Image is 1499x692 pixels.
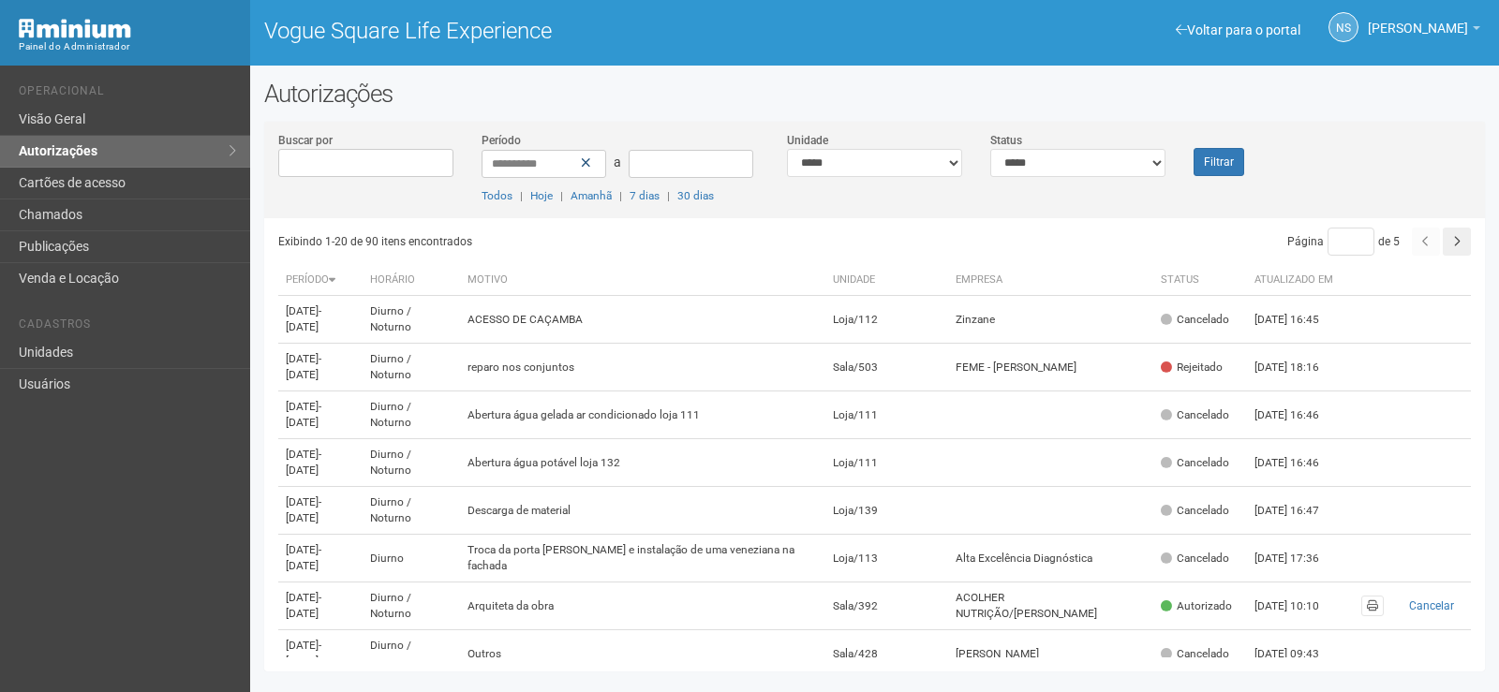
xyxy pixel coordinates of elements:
[825,582,949,630] td: Sala/392
[363,296,460,344] td: Diurno / Noturno
[1247,344,1350,391] td: [DATE] 18:16
[1161,312,1229,328] div: Cancelado
[286,400,321,429] span: - [DATE]
[825,535,949,582] td: Loja/113
[19,317,236,337] li: Cadastros
[948,535,1152,582] td: Alta Excelência Diagnóstica
[264,19,861,43] h1: Vogue Square Life Experience
[278,630,363,678] td: [DATE]
[630,189,660,202] a: 7 dias
[264,80,1485,108] h2: Autorizações
[363,439,460,487] td: Diurno / Noturno
[460,487,825,535] td: Descarga de material
[363,344,460,391] td: Diurno / Noturno
[286,495,321,524] span: - [DATE]
[825,296,949,344] td: Loja/112
[460,630,825,678] td: Outros
[1368,23,1480,38] a: [PERSON_NAME]
[460,344,825,391] td: reparo nos conjuntos
[286,591,321,620] span: - [DATE]
[286,448,321,477] span: - [DATE]
[948,582,1152,630] td: ACOLHER NUTRIÇÃO/[PERSON_NAME]
[1161,503,1229,519] div: Cancelado
[530,189,553,202] a: Hoje
[990,132,1022,149] label: Status
[278,265,363,296] th: Período
[1287,235,1400,248] span: Página de 5
[520,189,523,202] span: |
[278,296,363,344] td: [DATE]
[363,391,460,439] td: Diurno / Noturno
[1247,535,1350,582] td: [DATE] 17:36
[825,265,949,296] th: Unidade
[1161,598,1232,614] div: Autorizado
[278,439,363,487] td: [DATE]
[19,19,131,38] img: Minium
[1153,265,1247,296] th: Status
[460,535,825,582] td: Troca da porta [PERSON_NAME] e instalação de uma veneziana na fachada
[1161,407,1229,423] div: Cancelado
[1247,582,1350,630] td: [DATE] 10:10
[19,38,236,55] div: Painel do Administrador
[286,639,321,668] span: - [DATE]
[278,391,363,439] td: [DATE]
[619,189,622,202] span: |
[1247,265,1350,296] th: Atualizado em
[825,344,949,391] td: Sala/503
[1328,12,1358,42] a: NS
[1161,646,1229,662] div: Cancelado
[1161,551,1229,567] div: Cancelado
[460,582,825,630] td: Arquiteta da obra
[560,189,563,202] span: |
[948,344,1152,391] td: FEME - [PERSON_NAME]
[460,391,825,439] td: Abertura água gelada ar condicionado loja 111
[278,228,875,256] div: Exibindo 1-20 de 90 itens encontrados
[825,391,949,439] td: Loja/111
[363,265,460,296] th: Horário
[1247,487,1350,535] td: [DATE] 16:47
[677,189,714,202] a: 30 dias
[1247,630,1350,678] td: [DATE] 09:43
[278,535,363,582] td: [DATE]
[363,630,460,678] td: Diurno / Noturno
[1161,455,1229,471] div: Cancelado
[667,189,670,202] span: |
[482,189,512,202] a: Todos
[19,84,236,104] li: Operacional
[460,439,825,487] td: Abertura água potável loja 132
[363,487,460,535] td: Diurno / Noturno
[825,487,949,535] td: Loja/139
[363,535,460,582] td: Diurno
[1247,391,1350,439] td: [DATE] 16:46
[614,155,621,169] span: a
[1194,148,1244,176] button: Filtrar
[363,582,460,630] td: Diurno / Noturno
[1247,296,1350,344] td: [DATE] 16:45
[825,439,949,487] td: Loja/111
[286,304,321,333] span: - [DATE]
[1247,439,1350,487] td: [DATE] 16:46
[1399,596,1463,616] button: Cancelar
[1368,3,1468,36] span: Nicolle Silva
[278,487,363,535] td: [DATE]
[278,132,333,149] label: Buscar por
[787,132,828,149] label: Unidade
[948,265,1152,296] th: Empresa
[460,265,825,296] th: Motivo
[948,630,1152,678] td: [PERSON_NAME]
[825,630,949,678] td: Sala/428
[286,352,321,381] span: - [DATE]
[571,189,612,202] a: Amanhã
[278,582,363,630] td: [DATE]
[482,132,521,149] label: Período
[948,296,1152,344] td: Zinzane
[286,543,321,572] span: - [DATE]
[1161,360,1223,375] div: Rejeitado
[1176,22,1300,37] a: Voltar para o portal
[278,344,363,391] td: [DATE]
[460,296,825,344] td: ACESSO DE CAÇAMBA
